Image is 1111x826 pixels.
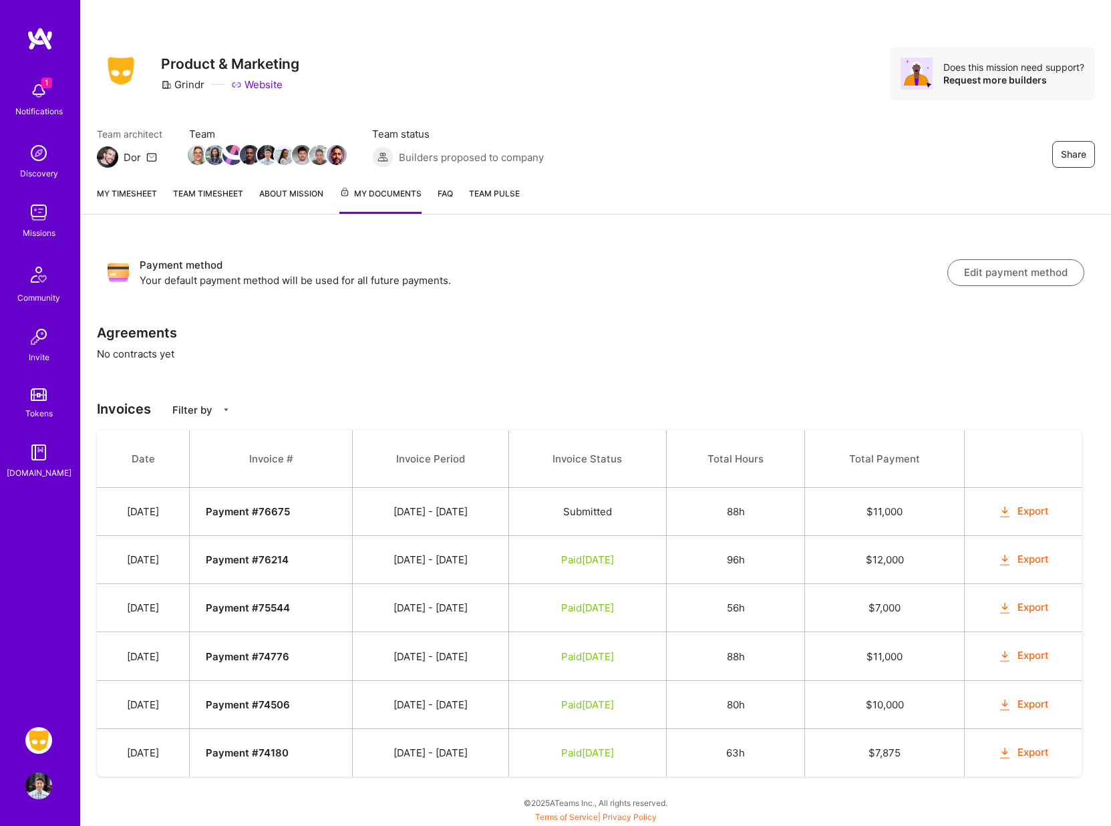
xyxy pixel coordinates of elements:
button: Share [1052,141,1095,168]
td: [DATE] [97,728,190,777]
span: Paid [DATE] [561,698,614,711]
span: Paid [DATE] [561,746,614,759]
td: $ 7,000 [805,584,964,632]
th: Invoice # [190,430,353,488]
a: Website [231,78,283,92]
img: Team Member Avatar [222,145,243,165]
div: [DOMAIN_NAME] [7,466,71,480]
td: 63h [666,728,805,777]
div: No contracts yet [81,231,1111,822]
i: icon OrangeDownload [997,553,1013,568]
span: Team [189,127,345,141]
span: Paid [DATE] [561,553,614,566]
div: Notifications [15,104,63,118]
p: Filter by [172,403,212,417]
img: bell [25,78,52,104]
td: 80h [666,680,805,728]
i: icon CaretDown [222,406,230,414]
span: My Documents [339,186,422,201]
img: Team Member Avatar [188,145,208,165]
img: Team Architect [97,146,118,168]
div: Does this mission need support? [943,61,1084,74]
img: Team Member Avatar [327,145,347,165]
i: icon Mail [146,152,157,162]
td: 56h [666,584,805,632]
img: discovery [25,140,52,166]
td: [DATE] - [DATE] [353,584,509,632]
div: Missions [23,226,55,240]
i: icon OrangeDownload [997,745,1013,761]
a: My Documents [339,186,422,214]
img: tokens [31,388,47,401]
a: User Avatar [22,773,55,799]
img: Avatar [901,57,933,90]
span: Paid [DATE] [561,650,614,663]
td: [DATE] [97,536,190,584]
div: Request more builders [943,74,1084,86]
a: Team Member Avatar [189,144,206,166]
a: Team timesheet [173,186,243,214]
img: guide book [25,439,52,466]
img: Builders proposed to company [372,146,393,168]
h3: Payment method [140,257,947,273]
img: Team Member Avatar [309,145,329,165]
td: [DATE] - [DATE] [353,536,509,584]
a: Grindr: Product & Marketing [22,727,55,754]
i: icon CompanyGray [161,80,172,90]
img: Team Member Avatar [257,145,277,165]
strong: Payment # 76675 [206,505,290,518]
img: Team Member Avatar [275,145,295,165]
th: Invoice Status [509,430,667,488]
th: Date [97,430,190,488]
img: logo [27,27,53,51]
td: [DATE] - [DATE] [353,488,509,536]
td: [DATE] [97,680,190,728]
span: Builders proposed to company [399,150,544,164]
a: Terms of Service [535,812,598,822]
td: $ 11,000 [805,488,964,536]
button: Export [997,745,1050,761]
button: Export [997,648,1050,664]
img: Team Member Avatar [205,145,225,165]
span: Paid [DATE] [561,601,614,614]
a: Team Member Avatar [206,144,224,166]
div: Tokens [25,406,53,420]
i: icon OrangeDownload [997,601,1013,616]
td: [DATE] [97,488,190,536]
img: Team Member Avatar [240,145,260,165]
i: icon OrangeDownload [997,649,1013,664]
span: Team status [372,127,544,141]
div: Grindr [161,78,204,92]
th: Total Hours [666,430,805,488]
div: Dor [124,150,141,164]
a: Team Pulse [469,186,520,214]
button: Export [997,504,1050,519]
div: Community [17,291,60,305]
i: icon OrangeDownload [997,505,1013,520]
strong: Payment # 74506 [206,698,290,711]
td: $ 12,000 [805,536,964,584]
a: Team Member Avatar [241,144,259,166]
span: Share [1061,148,1086,161]
a: Team Member Avatar [259,144,276,166]
td: [DATE] - [DATE] [353,728,509,777]
td: [DATE] [97,584,190,632]
a: Team Member Avatar [311,144,328,166]
th: Total Payment [805,430,964,488]
img: Company Logo [97,53,145,89]
span: | [535,812,657,822]
td: $ 7,875 [805,728,964,777]
span: Team architect [97,127,162,141]
th: Invoice Period [353,430,509,488]
div: Discovery [20,166,58,180]
span: Team Pulse [469,188,520,198]
a: FAQ [438,186,453,214]
td: $ 10,000 [805,680,964,728]
td: [DATE] - [DATE] [353,680,509,728]
a: Team Member Avatar [224,144,241,166]
div: © 2025 ATeams Inc., All rights reserved. [80,786,1111,819]
strong: Payment # 76214 [206,553,289,566]
h3: Invoices [97,401,1095,417]
td: 96h [666,536,805,584]
a: Team Member Avatar [276,144,293,166]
